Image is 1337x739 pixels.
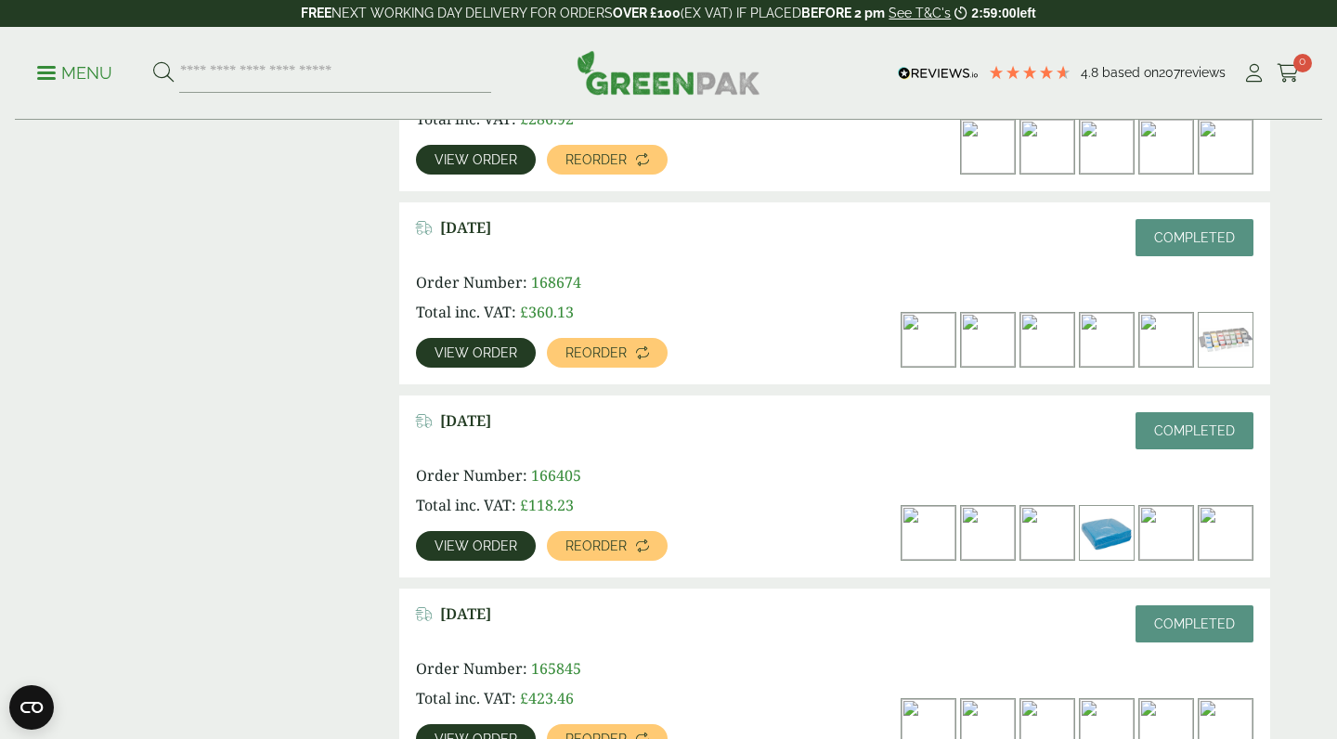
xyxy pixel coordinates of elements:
img: Large-Platter-Sandwiches-open-300x200.jpg [961,120,1015,174]
a: Reorder [547,531,668,561]
a: View order [416,338,536,368]
img: Natural-Standard-Film-Front-Wedge-with-Prawn-Sandwich-1-Large-300x200.jpg [1080,120,1134,174]
a: View order [416,145,536,175]
img: Kraft-Bowl-750ml-with-Goats-Cheese-Salad-Open-300x200.jpg [961,313,1015,367]
span: View order [435,346,517,359]
img: 12oz_kraft_a-300x200.jpg [1139,313,1193,367]
span: View order [435,153,517,166]
span: Completed [1154,230,1235,245]
span: Total inc. VAT: [416,302,516,322]
a: 0 [1277,59,1300,87]
span: Reorder [565,153,627,166]
i: Cart [1277,64,1300,83]
bdi: 360.13 [520,302,574,322]
strong: OVER £100 [613,6,681,20]
img: 10kraft-300x200.jpg [1139,120,1193,174]
span: Total inc. VAT: [416,688,516,708]
i: My Account [1242,64,1266,83]
a: Menu [37,62,112,81]
span: View order [435,539,517,552]
span: 2:59:00 [971,6,1016,20]
img: 2530107-Daily-Food-Prep-Label-Dispenser-300x139.jpg [1199,313,1253,367]
span: £ [520,688,528,708]
div: 4.79 Stars [988,64,1071,81]
span: 168674 [531,272,581,292]
img: dsc_6879a_1-300x200.jpg [1199,506,1253,560]
strong: FREE [301,6,331,20]
img: REVIEWS.io [898,67,979,80]
span: [DATE] [440,605,491,623]
button: Open CMP widget [9,685,54,730]
span: [DATE] [440,219,491,237]
img: IMG_4559-300x200.jpg [1139,506,1193,560]
span: Completed [1154,616,1235,631]
a: See T&C's [889,6,951,20]
img: 7501_lid_1-300x198.jpg [1020,313,1074,367]
span: 4.8 [1081,65,1102,80]
span: Order Number: [416,465,527,486]
img: dsc_0112a_1-300x449.jpg [961,506,1015,560]
bdi: 423.46 [520,688,574,708]
span: 166405 [531,465,581,486]
p: Menu [37,62,112,84]
span: Order Number: [416,658,527,679]
span: Completed [1154,423,1235,438]
bdi: 118.23 [520,495,574,515]
img: dsc_0111a_1_3-300x449.jpg [1080,313,1134,367]
span: left [1017,6,1036,20]
span: Based on [1102,65,1159,80]
img: GreenPak Supplies [577,50,760,95]
img: 5230009E-Keytone-Cloth-Blue-1-300x300.jpg [1080,506,1134,560]
strong: BEFORE 2 pm [801,6,885,20]
img: Kraft-Bowl-500ml-with-Nachos-300x200.jpg [902,313,955,367]
span: Total inc. VAT: [416,495,516,515]
a: Reorder [547,338,668,368]
span: 0 [1293,54,1312,72]
a: View order [416,531,536,561]
img: 10kraft-300x200.jpg [902,506,955,560]
span: Order Number: [416,272,527,292]
span: 165845 [531,658,581,679]
img: dsc_0114a_2-300x449.jpg [1020,506,1074,560]
span: Reorder [565,539,627,552]
img: 2424RC-24cm-Cocktail-Unbleached-Pack-300x300.jpg [1020,120,1074,174]
span: £ [520,495,528,515]
span: £ [520,302,528,322]
span: [DATE] [440,412,491,430]
span: reviews [1180,65,1226,80]
span: 207 [1159,65,1180,80]
span: Reorder [565,346,627,359]
a: Reorder [547,145,668,175]
img: 8oz-Green-Effect-Double-Wall-Cup-300x200.jpg [1199,120,1253,174]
